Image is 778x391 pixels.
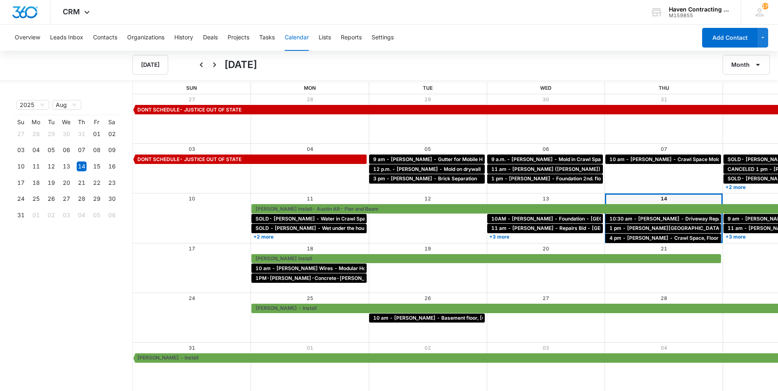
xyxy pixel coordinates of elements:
[104,118,119,126] th: Sa
[89,191,104,207] td: 2025-08-29
[16,161,26,171] div: 10
[543,295,549,301] a: 27
[43,175,59,191] td: 2025-08-19
[89,207,104,223] td: 2025-09-05
[59,191,74,207] td: 2025-08-27
[77,161,87,171] div: 14
[373,314,588,322] span: 10 am - [PERSON_NAME] - Basement floor, [GEOGRAPHIC_DATA], [GEOGRAPHIC_DATA]
[104,142,119,159] td: 2025-08-09
[256,215,430,223] span: SOLD- [PERSON_NAME] - Water in Crawl Space - [GEOGRAPHIC_DATA]
[62,145,71,155] div: 06
[28,158,43,175] td: 2025-08-11
[491,225,645,232] span: 11 am - [PERSON_NAME] - Repairs Bid - [GEOGRAPHIC_DATA]
[31,210,41,220] div: 01
[13,158,28,175] td: 2025-08-10
[20,100,46,109] span: 2025
[307,295,313,301] a: 25
[59,118,74,126] th: We
[28,191,43,207] td: 2025-08-25
[28,175,43,191] td: 2025-08-18
[661,295,667,301] a: 28
[107,210,117,220] div: 06
[491,215,699,223] span: 10AM - [PERSON_NAME] - Foundation - [GEOGRAPHIC_DATA], [GEOGRAPHIC_DATA]
[307,195,313,202] a: 11
[28,126,43,142] td: 2025-07-28
[661,246,667,252] a: 21
[195,58,208,71] button: Back
[253,265,365,272] div: 10 am - Corrina Wires - Modular Home uneven floors - Jonesboro
[74,191,89,207] td: 2025-08-28
[31,194,41,204] div: 25
[59,207,74,223] td: 2025-09-03
[424,195,431,202] a: 12
[50,25,83,51] button: Leads Inbox
[104,126,119,142] td: 2025-08-02
[489,215,601,223] div: 10AM - Mark Campbell - Foundation - Kirbyville, MO
[189,295,195,301] a: 24
[93,25,117,51] button: Contacts
[607,215,719,223] div: 10:30 am - Eric Leverenz - Driveway Repair - Sherwood
[723,55,770,75] button: Month
[702,28,757,48] button: Add Contact
[256,255,312,262] span: [PERSON_NAME] Install
[489,175,601,182] div: 1 pm - Jonathan Miller - Foundation 2nd. floor - Bald Knob
[74,142,89,159] td: 2025-08-07
[92,145,102,155] div: 08
[307,96,313,102] a: 28
[59,126,74,142] td: 2025-07-30
[253,255,719,262] div: Pam Latz Install
[74,207,89,223] td: 2025-09-04
[661,146,667,152] a: 07
[543,146,549,152] a: 06
[43,207,59,223] td: 2025-09-02
[77,129,87,139] div: 31
[77,194,87,204] div: 28
[92,210,102,220] div: 05
[661,96,667,102] a: 31
[132,55,168,75] button: [DATE]
[137,354,198,361] span: [PERSON_NAME] - Install
[74,158,89,175] td: 2025-08-14
[43,142,59,159] td: 2025-08-05
[661,195,667,202] a: 14
[31,129,41,139] div: 28
[77,210,87,220] div: 04
[46,129,56,139] div: 29
[491,175,664,182] span: 1 pm - [PERSON_NAME] - Foundation 2nd. floor - [GEOGRAPHIC_DATA]
[16,129,26,139] div: 27
[104,207,119,223] td: 2025-09-06
[31,145,41,155] div: 04
[304,85,316,91] span: Mon
[256,265,465,272] span: 10 am - [PERSON_NAME] Wires - Modular Home uneven floors - [GEOGRAPHIC_DATA]
[28,118,43,126] th: Mo
[107,178,117,188] div: 23
[31,161,41,171] div: 11
[669,13,729,18] div: account id
[62,129,71,139] div: 30
[107,194,117,204] div: 30
[319,25,331,51] button: Lists
[543,345,549,351] a: 03
[43,191,59,207] td: 2025-08-26
[13,207,28,223] td: 2025-08-31
[307,246,313,252] a: 18
[373,175,477,182] span: 3 pm - [PERSON_NAME] - Brick Separation
[543,195,549,202] a: 13
[16,145,26,155] div: 03
[135,156,365,163] div: DONT SCHEDULE- JUSTICE OUT OF STATE
[307,345,313,351] a: 01
[46,178,56,188] div: 19
[543,96,549,102] a: 30
[62,210,71,220] div: 03
[107,129,117,139] div: 02
[253,275,365,282] div: 1PM-Bolin-Concrete-Saffel
[104,175,119,191] td: 2025-08-23
[424,146,431,152] a: 05
[62,194,71,204] div: 27
[13,191,28,207] td: 2025-08-24
[89,118,104,126] th: Fr
[762,3,769,9] span: 170
[424,295,431,301] a: 26
[74,118,89,126] th: Th
[16,194,26,204] div: 24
